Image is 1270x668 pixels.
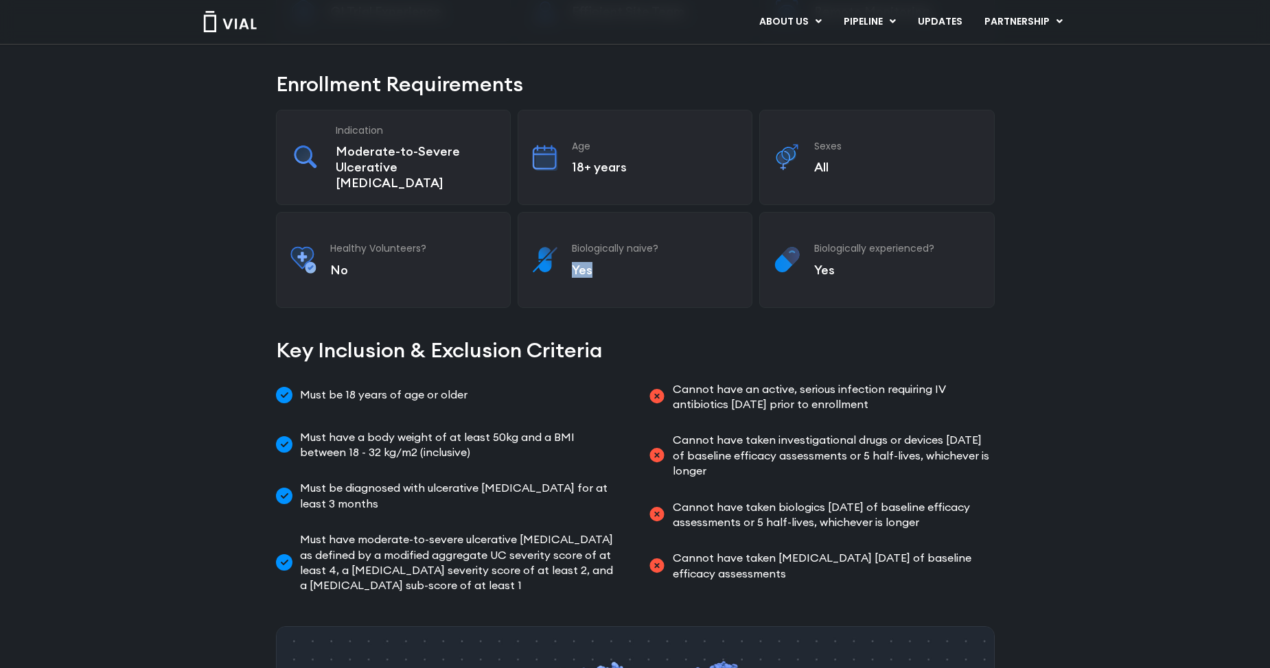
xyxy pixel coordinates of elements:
[297,532,622,593] span: Must have moderate-to-severe ulcerative [MEDICAL_DATA] as defined by a modified aggregate UC seve...
[572,159,738,175] p: 18+ years
[297,381,467,409] span: Must be 18 years of age or older
[907,10,973,34] a: UPDATES
[572,140,738,152] h3: Age
[330,262,496,278] p: No
[814,262,980,278] p: Yes
[572,242,738,254] h3: Biologically naive?
[336,124,496,136] h3: Indication
[330,242,496,254] h3: Healthy Volunteers?
[748,10,832,34] a: ABOUT USMenu Toggle
[297,429,622,460] span: Must have a body weight of at least 50kg and a BMI between 18 - 32 kg/m2 (inclusive)
[669,381,995,412] span: Cannot have an active, serious infection requiring IV antibiotics [DATE] prior to enrollment
[814,140,980,152] h3: Sexes
[833,10,906,34] a: PIPELINEMenu Toggle
[669,499,995,530] span: Cannot have taken biologics [DATE] of baseline efficacy assessments or 5 half-lives, whichever is...
[336,143,496,191] p: Moderate-to-Severe Ulcerative [MEDICAL_DATA]
[973,10,1074,34] a: PARTNERSHIPMenu Toggle
[297,480,622,511] span: Must be diagnosed with ulcerative [MEDICAL_DATA] for at least 3 months
[814,159,980,175] p: All
[669,550,995,581] span: Cannot have taken [MEDICAL_DATA] [DATE] of baseline efficacy assessments
[669,432,995,478] span: Cannot have taken investigational drugs or devices [DATE] of baseline efficacy assessments or 5 h...
[814,242,980,254] h3: Biologically experienced?
[276,335,995,365] h2: Key Inclusion & Exclusion Criteria
[276,69,995,99] h2: Enrollment Requirements
[572,262,738,278] p: Yes
[203,11,257,32] img: Vial Logo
